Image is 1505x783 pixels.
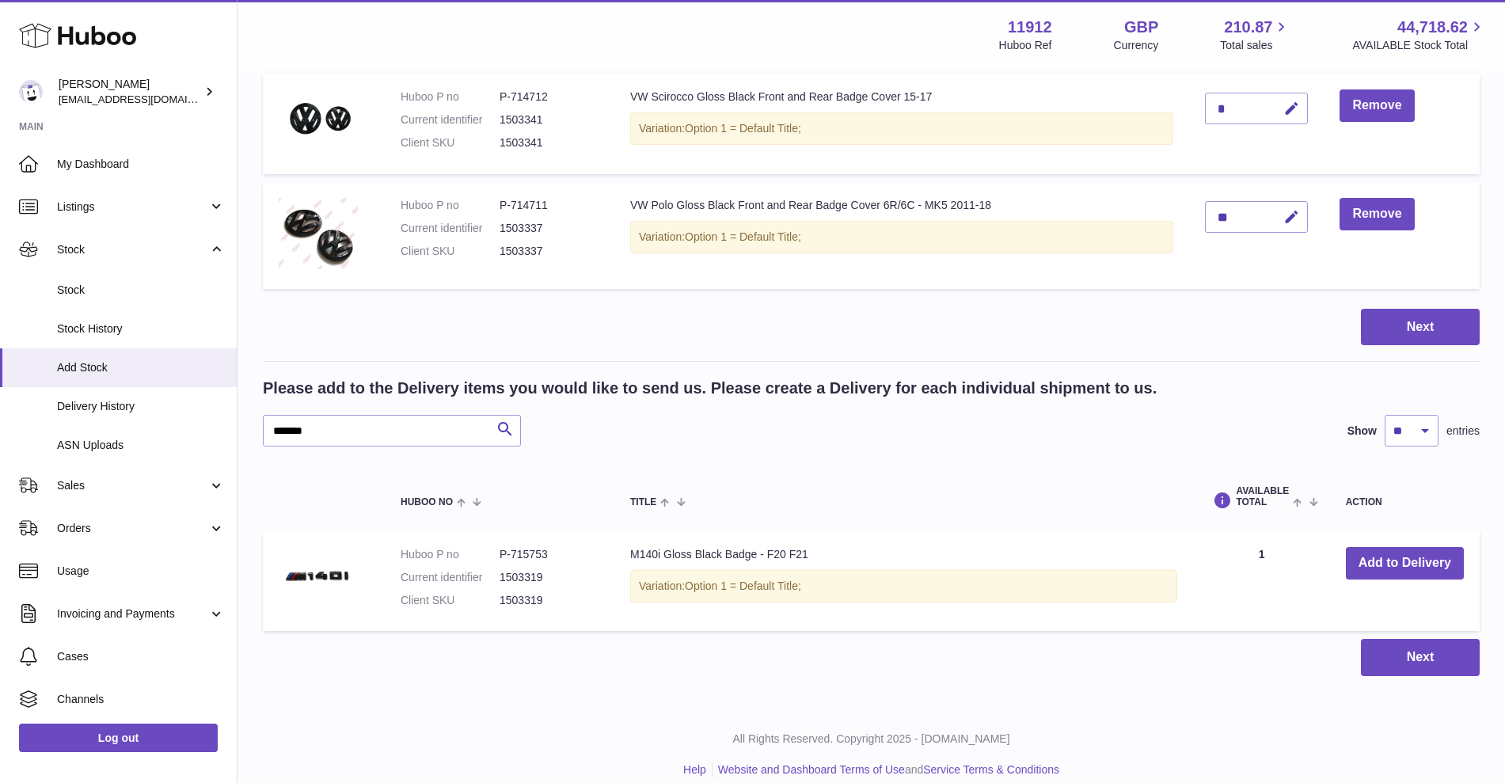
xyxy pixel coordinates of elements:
span: Stock History [57,321,225,336]
span: Total sales [1220,38,1290,53]
h2: Please add to the Delivery items you would like to send us. Please create a Delivery for each ind... [263,378,1157,399]
div: Huboo Ref [999,38,1052,53]
span: Cases [57,649,225,664]
dt: Current identifier [401,112,500,127]
p: All Rights Reserved. Copyright 2025 - [DOMAIN_NAME] [250,732,1492,747]
span: AVAILABLE Stock Total [1352,38,1486,53]
span: Huboo no [401,497,453,507]
dt: Current identifier [401,221,500,236]
span: Stock [57,283,225,298]
dt: Client SKU [401,593,500,608]
span: [EMAIL_ADDRESS][DOMAIN_NAME] [59,93,233,105]
dt: Current identifier [401,570,500,585]
span: Listings [57,200,208,215]
span: Delivery History [57,399,225,414]
img: info@carbonmyride.com [19,80,43,104]
dd: 1503319 [500,570,599,585]
dd: P-714712 [500,89,599,105]
div: Variation: [630,221,1173,253]
span: Channels [57,692,225,707]
a: Service Terms & Conditions [923,763,1059,776]
strong: 11912 [1008,17,1052,38]
span: ASN Uploads [57,438,225,453]
dt: Huboo P no [401,198,500,213]
span: entries [1446,424,1480,439]
span: Orders [57,521,208,536]
button: Add to Delivery [1346,547,1464,580]
span: Sales [57,478,208,493]
span: Title [630,497,656,507]
dd: 1503341 [500,112,599,127]
a: Log out [19,724,218,752]
dd: 1503341 [500,135,599,150]
div: Action [1346,497,1464,507]
span: Stock [57,242,208,257]
dd: P-714711 [500,198,599,213]
div: Variation: [630,112,1173,145]
button: Next [1361,639,1480,676]
td: VW Polo Gloss Black Front and Rear Badge Cover 6R/6C - MK5 2011-18 [614,182,1189,289]
span: 44,718.62 [1397,17,1468,38]
button: Remove [1340,198,1414,230]
td: VW Scirocco Gloss Black Front and Rear Badge Cover 15-17 [614,74,1189,174]
span: Usage [57,564,225,579]
button: Next [1361,309,1480,346]
dt: Client SKU [401,135,500,150]
img: VW Scirocco Gloss Black Front and Rear Badge Cover 15-17 [279,89,358,149]
img: VW Polo Gloss Black Front and Rear Badge Cover 6R/6C - MK5 2011-18 [279,198,358,269]
td: 1 [1193,531,1329,632]
div: [PERSON_NAME] [59,77,201,107]
div: Currency [1114,38,1159,53]
span: AVAILABLE Total [1236,486,1289,507]
div: Variation: [630,570,1177,602]
strong: GBP [1124,17,1158,38]
a: Help [683,763,706,776]
span: My Dashboard [57,157,225,172]
span: Add Stock [57,360,225,375]
span: Option 1 = Default Title; [685,230,801,243]
li: and [713,762,1059,777]
a: 210.87 Total sales [1220,17,1290,53]
span: Option 1 = Default Title; [685,580,801,592]
td: M140i Gloss Black Badge - F20 F21 [614,531,1193,632]
dd: 1503319 [500,593,599,608]
dt: Huboo P no [401,547,500,562]
label: Show [1347,424,1377,439]
dt: Huboo P no [401,89,500,105]
span: Option 1 = Default Title; [685,122,801,135]
span: 210.87 [1224,17,1272,38]
dd: 1503337 [500,244,599,259]
dd: P-715753 [500,547,599,562]
a: 44,718.62 AVAILABLE Stock Total [1352,17,1486,53]
dd: 1503337 [500,221,599,236]
span: Invoicing and Payments [57,606,208,621]
img: M140i Gloss Black Badge - F20 F21 [279,547,358,606]
a: Website and Dashboard Terms of Use [718,763,905,776]
button: Remove [1340,89,1414,122]
dt: Client SKU [401,244,500,259]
